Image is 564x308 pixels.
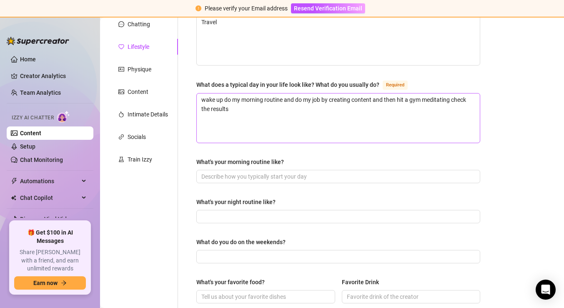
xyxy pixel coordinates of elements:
[196,157,290,167] label: What's your morning routine like?
[20,216,76,222] a: Discover Viral Videos
[20,130,41,136] a: Content
[20,174,79,188] span: Automations
[201,252,474,261] input: What do you do on the weekends?
[128,65,151,74] div: Physique
[128,132,146,141] div: Socials
[118,44,124,50] span: heart
[196,278,271,287] label: What's your favorite food?
[118,89,124,95] span: picture
[128,110,168,119] div: Intimate Details
[196,197,276,207] div: What's your night routine like?
[128,87,148,96] div: Content
[20,143,35,150] a: Setup
[14,276,86,290] button: Earn nowarrow-right
[118,134,124,140] span: link
[201,172,474,181] input: What's your morning routine like?
[196,80,417,90] label: What does a typical day in your life look like? What do you usually do?
[20,191,79,204] span: Chat Copilot
[342,278,385,287] label: Favorite Drink
[33,280,58,286] span: Earn now
[291,3,365,13] button: Resend Verification Email
[118,66,124,72] span: idcard
[128,20,150,29] div: Chatting
[201,292,328,301] input: What's your favorite food?
[196,197,281,207] label: What's your night routine like?
[12,114,54,122] span: Izzy AI Chatter
[20,157,63,163] a: Chat Monitoring
[294,5,362,12] span: Resend Verification Email
[383,81,408,90] span: Required
[205,4,288,13] div: Please verify your Email address
[196,80,379,89] div: What does a typical day in your life look like? What do you usually do?
[196,237,291,247] label: What do you do on the weekends?
[536,280,556,300] div: Open Intercom Messenger
[57,111,70,123] img: AI Chatter
[197,16,480,65] textarea: What are your hobbies and interests? What do you enjoy about them?
[11,195,16,201] img: Chat Copilot
[347,292,474,301] input: Favorite Drink
[14,248,86,273] span: Share [PERSON_NAME] with a friend, and earn unlimited rewards
[196,278,265,287] div: What's your favorite food?
[342,278,379,287] div: Favorite Drink
[20,56,36,63] a: Home
[118,111,124,117] span: fire
[20,69,87,83] a: Creator Analytics
[197,93,480,143] textarea: What does a typical day in your life look like? What do you usually do?
[61,280,67,286] span: arrow-right
[118,157,124,162] span: experiment
[196,157,284,167] div: What's your morning routine like?
[7,37,69,45] img: logo-BBDzfeDw.svg
[14,229,86,245] span: 🎁 Get $100 in AI Messages
[196,237,286,247] div: What do you do on the weekends?
[128,42,149,51] div: Lifestyle
[201,212,474,221] input: What's your night routine like?
[196,5,201,11] span: exclamation-circle
[118,21,124,27] span: message
[11,178,18,184] span: thunderbolt
[128,155,152,164] div: Train Izzy
[20,89,61,96] a: Team Analytics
